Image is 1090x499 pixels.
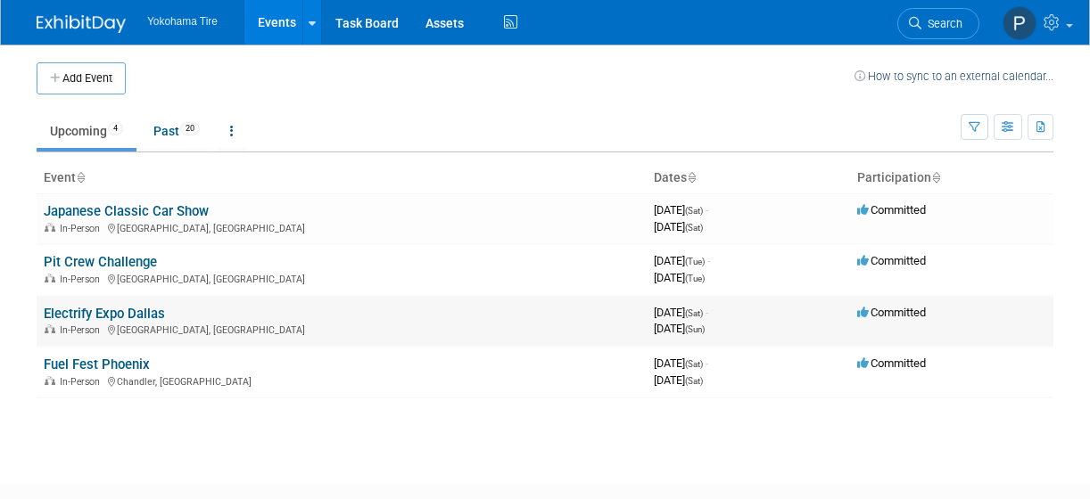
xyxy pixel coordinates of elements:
span: - [706,306,708,319]
span: [DATE] [654,356,708,370]
span: - [706,356,708,370]
span: In-Person [60,274,105,285]
span: In-Person [60,376,105,388]
span: 4 [108,122,123,135]
a: Upcoming4 [37,114,136,148]
a: Electrify Expo Dallas [44,306,165,322]
a: Fuel Fest Phoenix [44,356,150,372]
span: [DATE] [654,271,705,284]
span: 20 [180,122,200,135]
a: Sort by Participation Type [931,170,940,184]
span: In-Person [60,223,105,234]
img: ExhibitDay [37,15,126,33]
span: Committed [857,306,926,319]
th: Participation [850,163,1053,193]
span: (Sun) [685,324,705,334]
span: [DATE] [654,254,710,267]
span: [DATE] [654,373,703,387]
div: [GEOGRAPHIC_DATA], [GEOGRAPHIC_DATA] [44,220,640,234]
span: (Tue) [685,257,705,266]
th: Dates [647,163,850,193]
a: How to sync to an external calendar... [855,70,1053,83]
span: [DATE] [654,306,708,319]
span: Committed [857,254,926,267]
img: In-Person Event [45,376,55,385]
a: Sort by Start Date [687,170,696,184]
span: (Sat) [685,308,703,318]
a: Search [897,8,979,39]
span: Committed [857,203,926,217]
img: In-Person Event [45,324,55,333]
button: Add Event [37,62,126,94]
img: In-Person Event [45,274,55,282]
span: [DATE] [654,220,703,233]
img: In-Person Event [45,223,55,232]
span: (Sat) [685,206,703,216]
div: [GEOGRAPHIC_DATA], [GEOGRAPHIC_DATA] [44,271,640,285]
span: (Sat) [685,223,703,233]
div: [GEOGRAPHIC_DATA], [GEOGRAPHIC_DATA] [44,322,640,336]
th: Event [37,163,647,193]
a: Sort by Event Name [76,170,85,184]
span: [DATE] [654,322,705,335]
span: (Sat) [685,359,703,369]
span: (Tue) [685,274,705,283]
span: Search [921,17,962,30]
span: Yokohama Tire [147,15,218,28]
span: - [707,254,710,267]
span: - [706,203,708,217]
img: Paris Hull [1003,6,1036,40]
div: Chandler, [GEOGRAPHIC_DATA] [44,373,640,388]
span: Committed [857,356,926,370]
a: Japanese Classic Car Show [44,203,209,219]
span: (Sat) [685,376,703,386]
span: In-Person [60,324,105,336]
span: [DATE] [654,203,708,217]
a: Pit Crew Challenge [44,254,157,270]
a: Past20 [140,114,213,148]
